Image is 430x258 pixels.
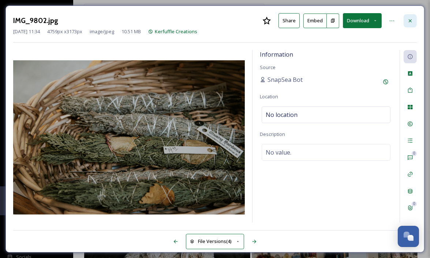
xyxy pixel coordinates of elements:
span: No location [266,110,298,119]
span: image/jpeg [90,28,114,35]
button: Embed [303,14,327,28]
span: No value. [266,148,291,157]
span: Information [260,50,293,58]
span: Kerfuffle Creations [155,28,197,35]
button: File Versions(4) [186,234,244,249]
button: Share [278,13,300,28]
span: Description [260,131,285,137]
span: Source [260,64,276,71]
span: [DATE] 11:34 [13,28,40,35]
span: SnapSea Bot [268,75,303,84]
span: 10.51 MB [121,28,141,35]
img: Py5bC3IF0hwAAAAAAAAzlwIMG_9802.jpg [13,60,245,215]
h3: IMG_9802.jpg [13,15,58,26]
button: Download [343,13,382,28]
span: Location [260,93,278,100]
span: 4759 px x 3173 px [47,28,82,35]
button: Open Chat [398,226,419,247]
div: 0 [412,201,417,206]
div: 0 [412,151,417,156]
